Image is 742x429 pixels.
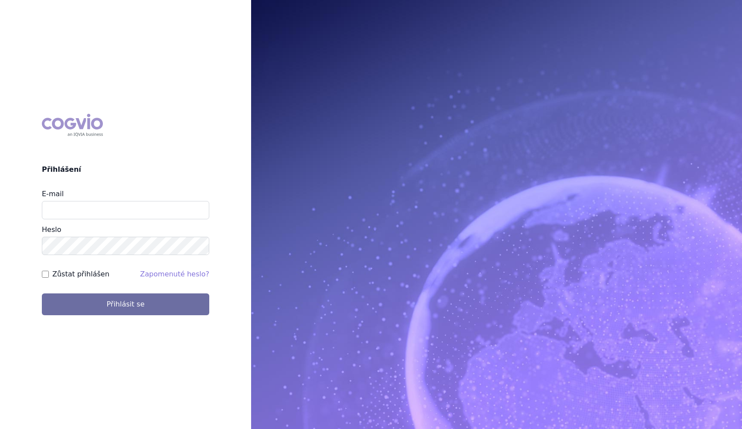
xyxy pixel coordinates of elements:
label: Heslo [42,225,61,234]
button: Přihlásit se [42,293,209,315]
a: Zapomenuté heslo? [140,270,209,278]
div: COGVIO [42,114,103,136]
label: E-mail [42,190,64,198]
label: Zůstat přihlášen [52,269,109,279]
h2: Přihlášení [42,164,209,175]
